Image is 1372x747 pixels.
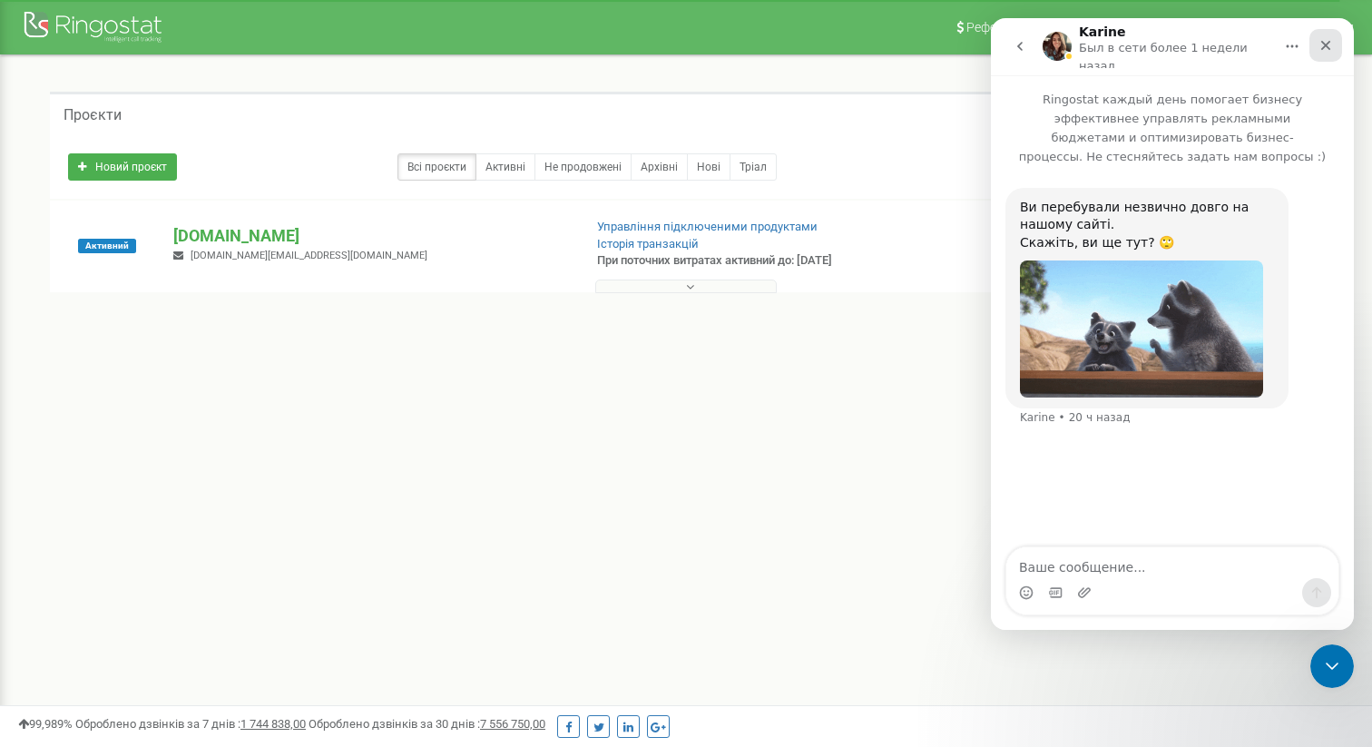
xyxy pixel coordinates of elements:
span: Оброблено дзвінків за 7 днів : [75,717,306,731]
h5: Проєкти [64,107,122,123]
a: Тріал [730,153,777,181]
iframe: Intercom live chat [991,18,1354,630]
a: Архівні [631,153,688,181]
a: Новий проєкт [68,153,177,181]
a: Управління підключеними продуктами [597,220,818,233]
p: При поточних витратах активний до: [DATE] [597,252,886,270]
span: 99,989% [18,717,73,731]
a: Не продовжені [534,153,632,181]
a: Нові [687,153,730,181]
p: [DOMAIN_NAME] [173,224,567,248]
u: 1 744 838,00 [240,717,306,731]
iframe: Intercom live chat [1310,644,1354,688]
span: Реферальна програма [966,20,1101,34]
a: Всі проєкти [397,153,476,181]
span: [DOMAIN_NAME][EMAIL_ADDRESS][DOMAIN_NAME] [191,250,427,261]
a: Історія транзакцій [597,237,699,251]
span: Активний [78,239,136,253]
a: Активні [475,153,535,181]
span: Оброблено дзвінків за 30 днів : [309,717,545,731]
u: 7 556 750,00 [480,717,545,731]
